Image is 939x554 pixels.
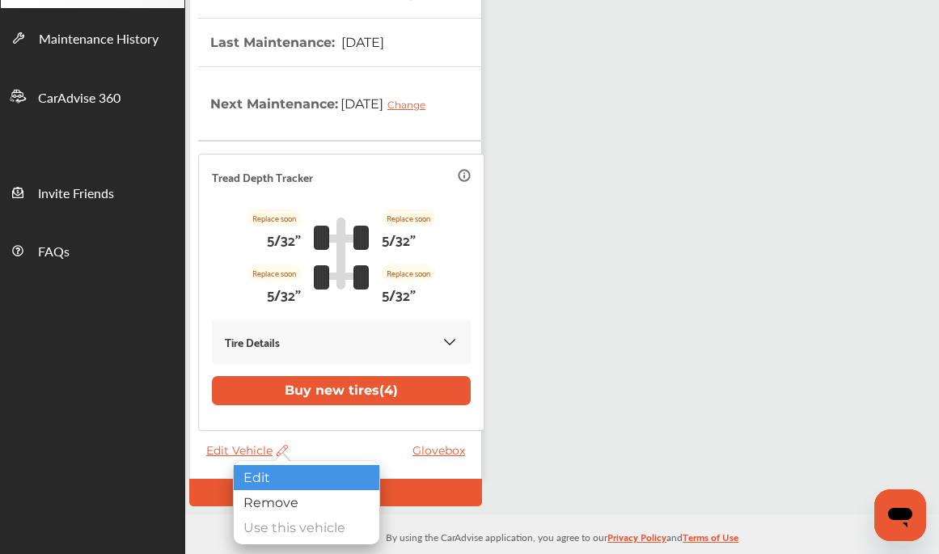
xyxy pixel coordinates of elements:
[267,281,301,307] p: 5/32"
[1,8,184,66] a: Maintenance History
[874,489,926,541] iframe: Button to launch messaging window
[225,332,280,351] p: Tire Details
[387,99,434,111] div: Change
[607,528,666,553] a: Privacy Policy
[212,376,471,405] button: Buy new tires(4)
[38,184,114,205] span: Invite Friends
[206,443,288,458] span: Edit Vehicle
[339,35,384,50] span: [DATE]
[247,264,301,281] p: Replace soon
[185,528,939,545] p: By using the CarAdvise application, you agree to our and
[267,226,301,252] p: 5/32"
[382,226,416,252] p: 5/32"
[39,29,159,50] span: Maintenance History
[189,479,482,506] div: Default
[210,67,438,140] th: Next Maintenance :
[234,465,379,490] div: Edit
[234,490,379,515] div: Remove
[382,281,416,307] p: 5/32"
[382,209,435,226] p: Replace soon
[382,264,435,281] p: Replace soon
[38,88,121,109] span: CarAdvise 360
[234,515,379,540] div: Use this vehicle
[210,19,384,66] th: Last Maintenance :
[412,443,473,458] a: Glovebox
[683,528,738,553] a: Terms of Use
[247,209,301,226] p: Replace soon
[442,334,458,350] img: KOKaJQAAAABJRU5ErkJggg==
[212,167,313,186] p: Tread Depth Tracker
[38,242,70,263] span: FAQs
[338,83,438,124] span: [DATE]
[314,217,369,290] img: tire_track_logo.b900bcbc.svg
